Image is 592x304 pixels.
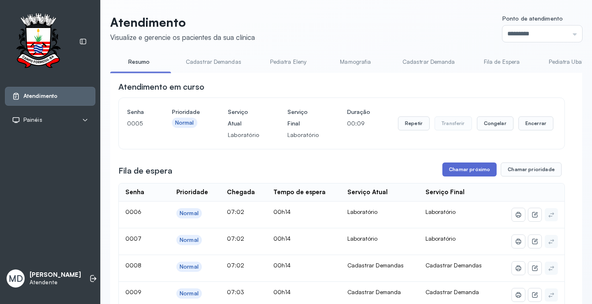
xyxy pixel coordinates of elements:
span: Cadastrar Demanda [425,288,479,295]
button: Chamar prioridade [501,162,562,176]
div: Serviço Atual [347,188,388,196]
div: Normal [180,237,199,244]
span: 0006 [125,208,141,215]
h3: Atendimento em curso [118,81,204,93]
a: Cadastrar Demanda [394,55,463,69]
span: 07:03 [227,288,244,295]
span: 00h14 [273,288,291,295]
span: 00h14 [273,262,291,269]
p: 00:09 [347,118,370,129]
span: Painéis [23,116,42,123]
div: Chegada [227,188,255,196]
div: Serviço Final [425,188,465,196]
div: Normal [180,290,199,297]
span: 07:02 [227,262,244,269]
a: Fila de Espera [473,55,531,69]
span: 07:02 [227,235,244,242]
div: Laboratório [347,208,413,216]
span: Laboratório [425,208,456,215]
span: 0007 [125,235,141,242]
h4: Serviço Atual [228,106,259,129]
p: 0005 [127,118,144,129]
button: Transferir [435,116,472,130]
h4: Duração [347,106,370,118]
div: Cadastrar Demanda [347,288,413,296]
div: Prioridade [176,188,208,196]
h4: Prioridade [172,106,200,118]
a: Cadastrar Demandas [178,55,250,69]
span: Laboratório [425,235,456,242]
p: Laboratório [287,129,319,141]
p: Atendente [30,279,81,286]
img: Logotipo do estabelecimento [9,13,68,70]
span: 07:02 [227,208,244,215]
h3: Fila de espera [118,165,172,176]
span: 00h14 [273,235,291,242]
span: Atendimento [23,93,58,100]
div: Laboratório [347,235,413,242]
span: 00h14 [273,208,291,215]
h4: Senha [127,106,144,118]
p: Laboratório [228,129,259,141]
span: 0009 [125,288,141,295]
div: Senha [125,188,144,196]
button: Congelar [477,116,513,130]
span: 0008 [125,262,141,269]
button: Encerrar [518,116,553,130]
div: Visualize e gerencie os pacientes da sua clínica [110,33,255,42]
span: Ponto de atendimento [502,15,563,22]
div: Normal [180,263,199,270]
p: Atendimento [110,15,255,30]
a: Mamografia [327,55,384,69]
a: Resumo [110,55,168,69]
span: Cadastrar Demandas [425,262,482,269]
div: Tempo de espera [273,188,326,196]
button: Repetir [398,116,430,130]
a: Atendimento [12,92,88,100]
button: Chamar próximo [442,162,497,176]
div: Normal [180,210,199,217]
h4: Serviço Final [287,106,319,129]
div: Cadastrar Demandas [347,262,413,269]
div: Normal [175,119,194,126]
a: Pediatra Eleny [259,55,317,69]
p: [PERSON_NAME] [30,271,81,279]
